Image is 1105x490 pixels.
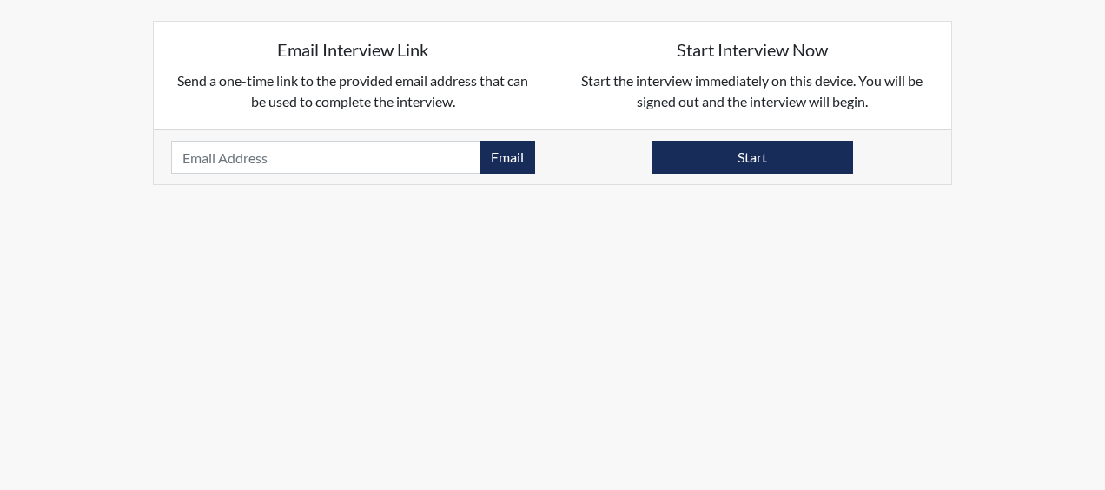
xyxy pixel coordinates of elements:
h5: Start Interview Now [571,39,935,60]
h5: Email Interview Link [171,39,535,60]
button: Start [652,141,853,174]
p: Send a one-time link to the provided email address that can be used to complete the interview. [171,70,535,112]
p: Start the interview immediately on this device. You will be signed out and the interview will begin. [571,70,935,112]
input: Email Address [171,141,480,174]
button: Email [480,141,535,174]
